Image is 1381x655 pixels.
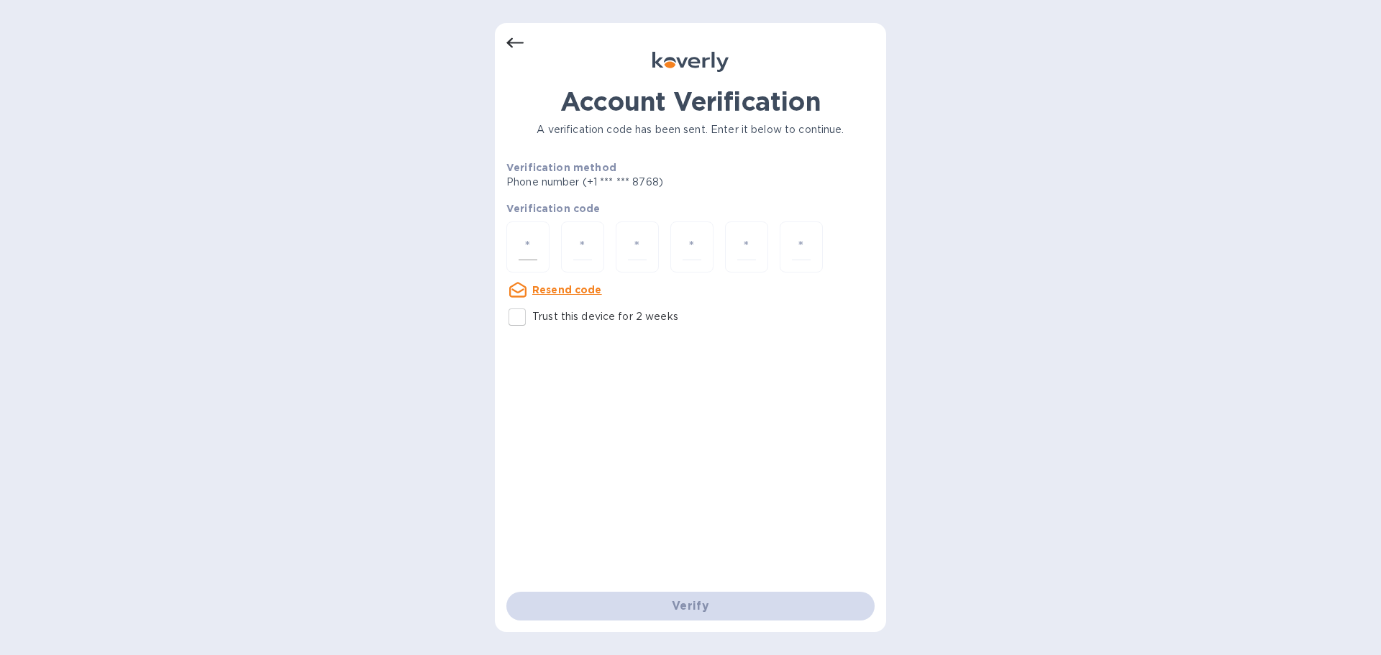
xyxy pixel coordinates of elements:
b: Verification method [506,162,616,173]
p: Trust this device for 2 weeks [532,309,678,324]
u: Resend code [532,284,602,296]
p: Verification code [506,201,875,216]
p: A verification code has been sent. Enter it below to continue. [506,122,875,137]
p: Phone number (+1 *** *** 8768) [506,175,773,190]
h1: Account Verification [506,86,875,116]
